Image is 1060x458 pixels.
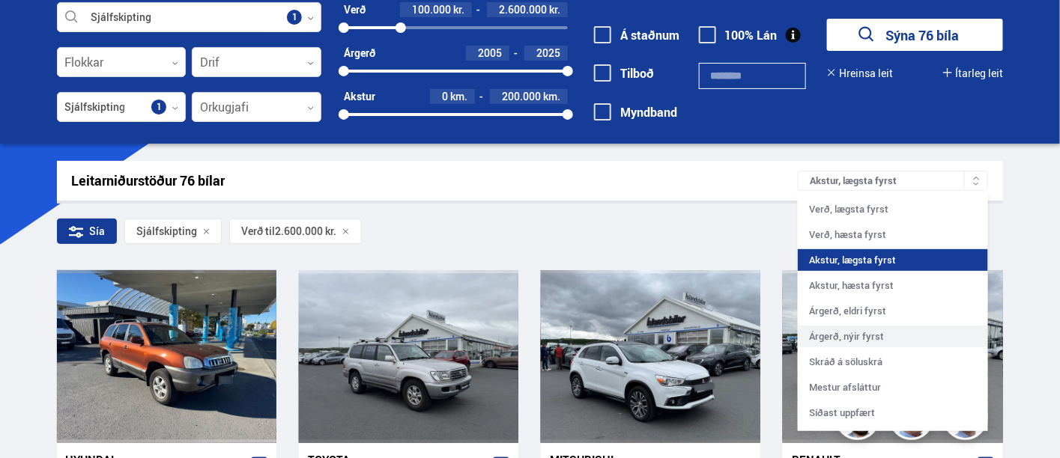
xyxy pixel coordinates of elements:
div: Árgerð [344,47,375,59]
span: 2025 [536,46,560,60]
button: Sýna 76 bíla [827,19,1003,51]
div: Skráð á söluskrá [798,351,988,373]
button: Ítarleg leit [943,67,1003,79]
button: Opna LiveChat spjallviðmót [12,6,57,51]
div: Akstur, lægsta fyrst [798,249,988,271]
span: 0 [442,89,448,103]
span: kr. [453,4,464,16]
span: 100.000 [412,2,451,16]
span: kr. [549,4,560,16]
div: Verð, lægsta fyrst [798,198,988,220]
label: Á staðnum [594,28,679,42]
div: Akstur [344,91,375,103]
div: Sía [57,219,117,244]
div: Mestur afsláttur [798,376,988,398]
span: 2005 [478,46,502,60]
span: 2.600.000 [499,2,547,16]
span: km. [450,91,467,103]
div: Verð, hæsta fyrst [798,224,988,245]
div: Akstur, hæsta fyrst [798,275,988,296]
button: Hreinsa leit [827,67,893,79]
span: Sjálfskipting [136,225,197,237]
label: Tilboð [594,67,654,80]
span: 2.600.000 kr. [275,225,336,237]
span: Verð til [241,225,275,237]
div: Síðast uppfært [798,402,988,424]
div: Verð [344,4,366,16]
div: Leitarniðurstöður 76 bílar [72,173,799,189]
label: 100% Lán [699,28,778,42]
div: Árgerð, eldri fyrst [798,300,988,322]
span: km. [543,91,560,103]
div: Árgerð, nýir fyrst [798,326,988,347]
label: Myndband [594,106,677,119]
div: Akstur, lægsta fyrst [798,171,988,191]
span: 200.000 [502,89,541,103]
